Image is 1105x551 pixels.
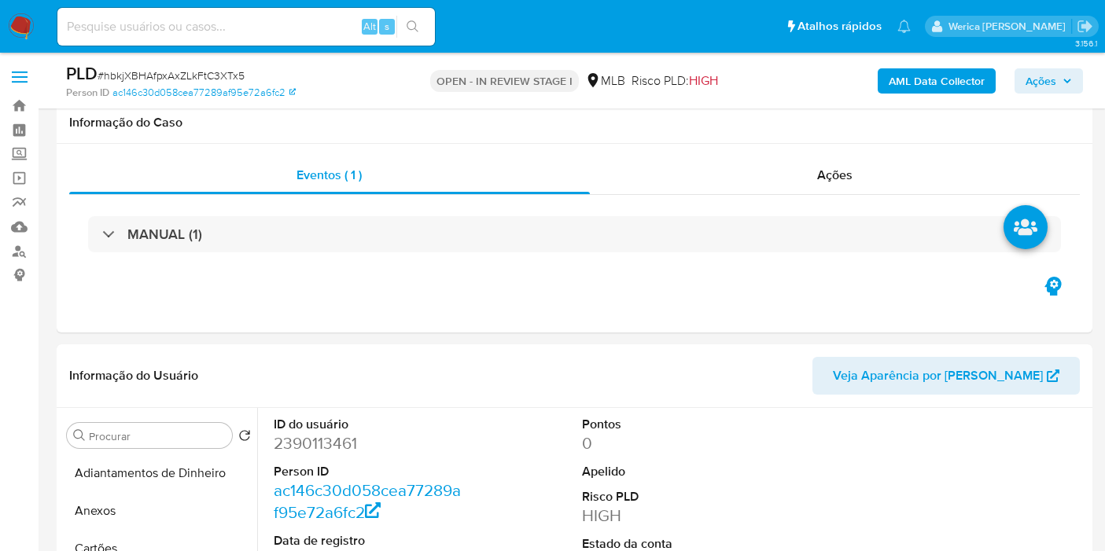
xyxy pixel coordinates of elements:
dd: 2390113461 [274,432,464,454]
dd: HIGH [582,505,772,527]
button: Anexos [61,492,257,530]
b: Person ID [66,86,109,100]
div: MLB [585,72,625,90]
a: ac146c30d058cea77289af95e72a6fc2 [112,86,296,100]
dt: Pontos [582,416,772,433]
span: Veja Aparência por [PERSON_NAME] [833,357,1043,395]
span: # hbkjXBHAfpxAxZLkFtC3XTx5 [98,68,245,83]
p: OPEN - IN REVIEW STAGE I [430,70,579,92]
input: Pesquise usuários ou casos... [57,17,435,37]
dt: ID do usuário [274,416,464,433]
span: s [385,19,389,34]
button: Ações [1015,68,1083,94]
span: Risco PLD: [632,72,718,90]
b: AML Data Collector [889,68,985,94]
a: Notificações [897,20,911,33]
dt: Apelido [582,463,772,480]
a: Sair [1077,18,1093,35]
button: AML Data Collector [878,68,996,94]
a: ac146c30d058cea77289af95e72a6fc2 [274,479,461,523]
dt: Risco PLD [582,488,772,505]
button: Veja Aparência por [PERSON_NAME] [812,357,1080,395]
p: werica.jgaldencio@mercadolivre.com [948,19,1071,34]
b: PLD [66,61,98,86]
div: MANUAL (1) [88,216,1061,252]
dt: Person ID [274,463,464,480]
h1: Informação do Caso [69,115,1080,130]
button: Retornar ao pedido padrão [238,429,251,446]
span: HIGH [689,72,718,90]
span: Alt [363,19,376,34]
h3: MANUAL (1) [127,226,202,243]
span: Eventos ( 1 ) [297,166,362,184]
span: Ações [817,166,853,184]
dd: 0 [582,432,772,454]
span: Atalhos rápidos [797,18,882,35]
dt: Data de registro [274,532,464,549]
button: Adiantamentos de Dinheiro [61,454,257,492]
span: Ações [1026,68,1056,94]
button: search-icon [396,16,429,38]
input: Procurar [89,429,226,443]
h1: Informação do Usuário [69,368,198,384]
button: Procurar [73,429,86,442]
